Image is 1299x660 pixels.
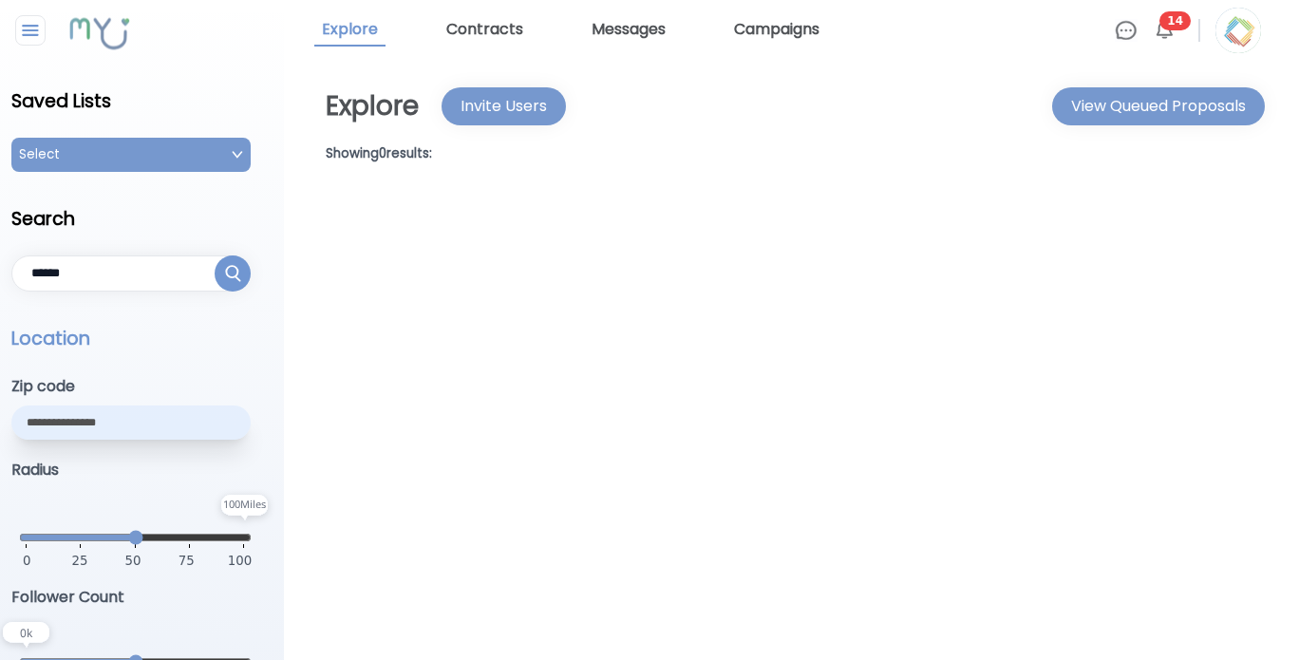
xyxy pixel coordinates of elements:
img: Open [232,149,243,160]
a: Explore [314,14,386,47]
text: 0 k [20,625,33,641]
a: Campaigns [726,14,827,47]
div: View Queued Proposals [1071,95,1246,118]
p: Location [11,326,273,352]
button: View Queued Proposals [1052,87,1265,125]
img: Bell [1153,19,1176,42]
span: 0 [23,552,30,571]
img: Profile [1215,8,1261,53]
span: 25 [72,552,88,578]
button: SelectOpen [11,138,273,172]
h1: Explore [326,86,419,126]
button: Invite Users [442,87,566,125]
span: 14 [1159,11,1191,30]
a: Contracts [439,14,531,47]
h3: Radius [11,459,273,481]
div: Invite Users [461,95,547,118]
span: 50 [125,552,141,578]
span: 100 [228,552,252,578]
img: Chat [1115,19,1138,42]
span: 75 [179,552,195,578]
text: 100 Miles [223,497,266,511]
img: Close sidebar [19,19,43,42]
a: Messages [584,14,673,47]
h2: Search [11,206,273,233]
h3: Zip code [11,375,273,398]
h2: Saved Lists [11,88,273,115]
h1: Showing 0 results: [326,144,1272,163]
p: Select [19,145,60,164]
h3: Follower Count [11,586,273,609]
